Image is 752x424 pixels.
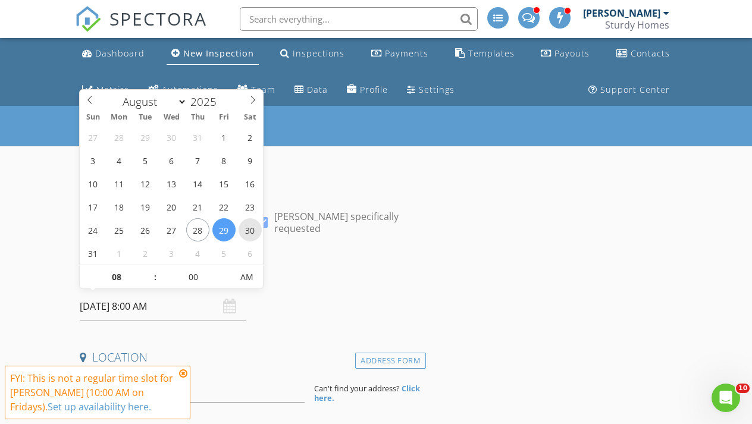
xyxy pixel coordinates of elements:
span: July 31, 2025 [186,125,209,149]
div: New Inspection [183,48,254,59]
span: August 15, 2025 [212,172,236,195]
span: August 3, 2025 [82,149,105,172]
div: Automations [162,84,218,95]
div: Address Form [355,353,426,369]
span: August 2, 2025 [239,125,262,149]
div: FYI: This is not a regular time slot for [PERSON_NAME] (10:00 AM on Fridays). [10,371,176,414]
span: August 9, 2025 [239,149,262,172]
span: July 28, 2025 [108,125,131,149]
div: Metrics [96,84,129,95]
span: Sun [80,114,106,121]
span: Click to toggle [230,265,263,289]
div: Team [251,84,275,95]
div: Data [307,84,328,95]
span: August 11, 2025 [108,172,131,195]
a: Payouts [536,43,594,65]
input: Year [187,94,226,109]
span: September 3, 2025 [160,241,183,265]
label: [PERSON_NAME] specifically requested [274,211,421,234]
span: August 30, 2025 [239,218,262,241]
a: Automations (Advanced) [143,79,223,101]
div: Settings [419,84,455,95]
a: Company Profile [342,79,393,101]
span: Mon [106,114,132,121]
input: Search everything... [240,7,478,31]
div: Payouts [554,48,590,59]
span: August 19, 2025 [134,195,157,218]
span: August 7, 2025 [186,149,209,172]
span: August 5, 2025 [134,149,157,172]
a: Templates [450,43,519,65]
span: September 2, 2025 [134,241,157,265]
div: Contacts [631,48,670,59]
span: August 12, 2025 [134,172,157,195]
span: August 8, 2025 [212,149,236,172]
a: Metrics [77,79,134,101]
span: August 21, 2025 [186,195,209,218]
span: Sat [237,114,263,121]
strong: Click here. [314,383,420,403]
span: August 20, 2025 [160,195,183,218]
a: SPECTORA [75,16,207,41]
span: August 18, 2025 [108,195,131,218]
input: Address Search [80,373,304,403]
span: August 10, 2025 [82,172,105,195]
span: August 26, 2025 [134,218,157,241]
span: August 25, 2025 [108,218,131,241]
span: August 24, 2025 [82,218,105,241]
span: SPECTORA [109,6,207,31]
iframe: Intercom live chat [712,384,740,412]
a: Set up availability here. [48,400,151,413]
span: August 16, 2025 [239,172,262,195]
span: August 13, 2025 [160,172,183,195]
div: Payments [385,48,428,59]
a: New Inspection [167,43,259,65]
span: August 29, 2025 [212,218,236,241]
div: Templates [468,48,515,59]
a: Payments [366,43,433,65]
a: Settings [402,79,459,101]
span: September 4, 2025 [186,241,209,265]
span: Fri [211,114,237,121]
a: Dashboard [77,43,149,65]
img: The Best Home Inspection Software - Spectora [75,6,101,32]
a: Inspections [275,43,349,65]
span: August 27, 2025 [160,218,183,241]
div: Support Center [600,84,670,95]
a: Team [233,79,280,101]
span: September 1, 2025 [108,241,131,265]
span: August 17, 2025 [82,195,105,218]
span: August 31, 2025 [82,241,105,265]
span: : [153,265,157,289]
span: Can't find your address? [314,383,400,394]
span: August 14, 2025 [186,172,209,195]
span: July 29, 2025 [134,125,157,149]
span: July 30, 2025 [160,125,183,149]
span: September 5, 2025 [212,241,236,265]
span: September 6, 2025 [239,241,262,265]
a: Data [290,79,333,101]
a: Contacts [612,43,675,65]
span: August 23, 2025 [239,195,262,218]
div: Inspections [293,48,344,59]
div: Dashboard [95,48,145,59]
span: August 6, 2025 [160,149,183,172]
input: Select date [80,292,246,321]
span: August 22, 2025 [212,195,236,218]
div: [PERSON_NAME] [583,7,660,19]
a: Support Center [584,79,675,101]
span: August 28, 2025 [186,218,209,241]
span: Wed [158,114,184,121]
span: July 27, 2025 [82,125,105,149]
span: August 1, 2025 [212,125,236,149]
div: Profile [360,84,388,95]
span: 10 [736,384,750,393]
h4: Location [80,350,421,365]
span: Thu [184,114,211,121]
div: Sturdy Homes [605,19,669,31]
span: Tue [132,114,158,121]
span: August 4, 2025 [108,149,131,172]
